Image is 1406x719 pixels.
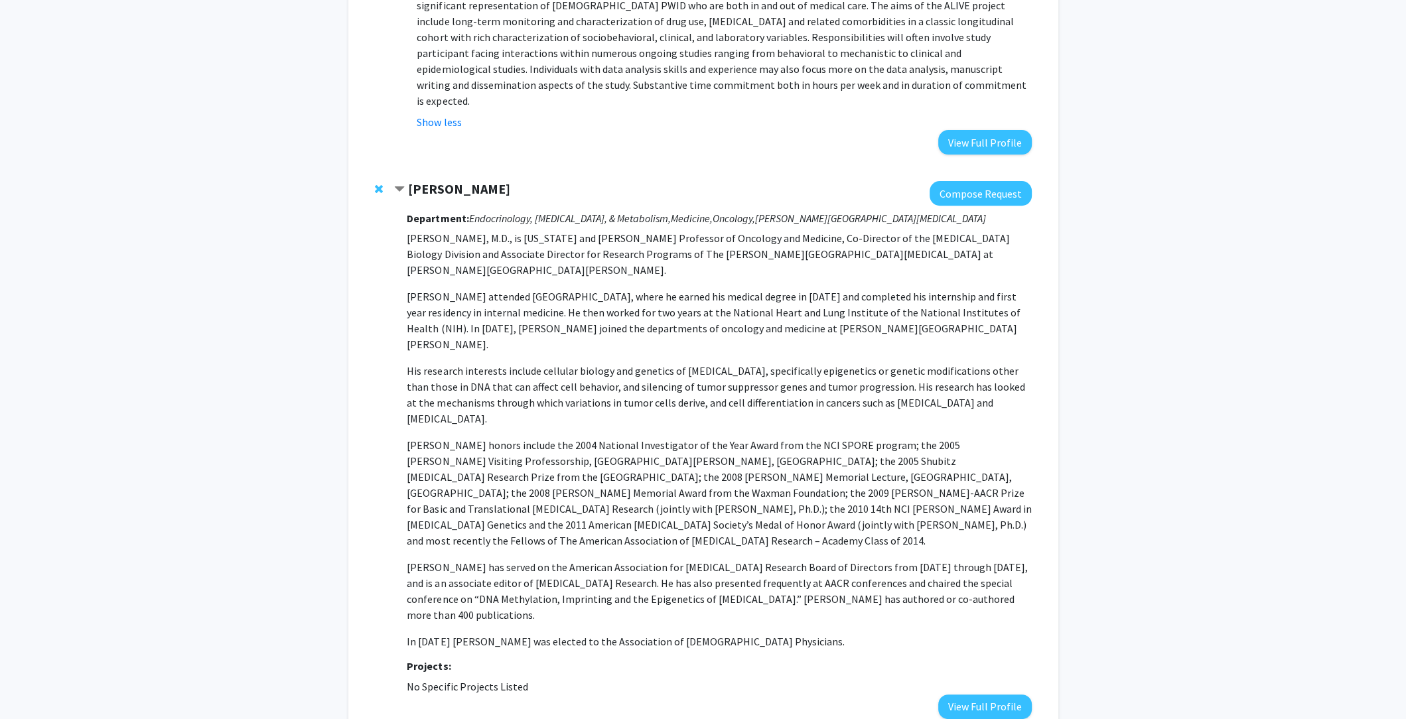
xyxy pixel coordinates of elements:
i: Oncology, [712,212,754,225]
button: View Full Profile [938,130,1032,155]
i: Medicine, [670,212,712,225]
strong: [PERSON_NAME] [408,180,510,197]
strong: Department: [407,212,468,225]
i: [PERSON_NAME][GEOGRAPHIC_DATA][MEDICAL_DATA] [754,212,985,225]
span: No Specific Projects Listed [407,680,527,693]
strong: Projects: [407,659,451,673]
p: In [DATE] [PERSON_NAME] was elected to the Association of [DEMOGRAPHIC_DATA] Physicians. [407,633,1031,649]
iframe: Chat [10,659,56,709]
span: [PERSON_NAME] attended [GEOGRAPHIC_DATA], where he earned his medical degree in [DATE] and comple... [407,290,1020,351]
button: Compose Request to Stephen Baylin [930,181,1032,206]
button: View Full Profile [938,694,1032,719]
p: [PERSON_NAME], M.D., is [US_STATE] and [PERSON_NAME] Professor of Oncology and Medicine, Co-Direc... [407,230,1031,278]
span: Remove Stephen Baylin from bookmarks [375,184,383,194]
p: [PERSON_NAME] has served on the American Association for [MEDICAL_DATA] Research Board of Directo... [407,559,1031,623]
p: His research interests include cellular biology and genetics of [MEDICAL_DATA], specifically epig... [407,363,1031,426]
button: Show less [417,114,461,130]
p: [PERSON_NAME] honors include the 2004 National Investigator of the Year Award from the NCI SPORE ... [407,437,1031,549]
span: Contract Stephen Baylin Bookmark [394,184,405,195]
i: Endocrinology, [MEDICAL_DATA], & Metabolism, [468,212,670,225]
